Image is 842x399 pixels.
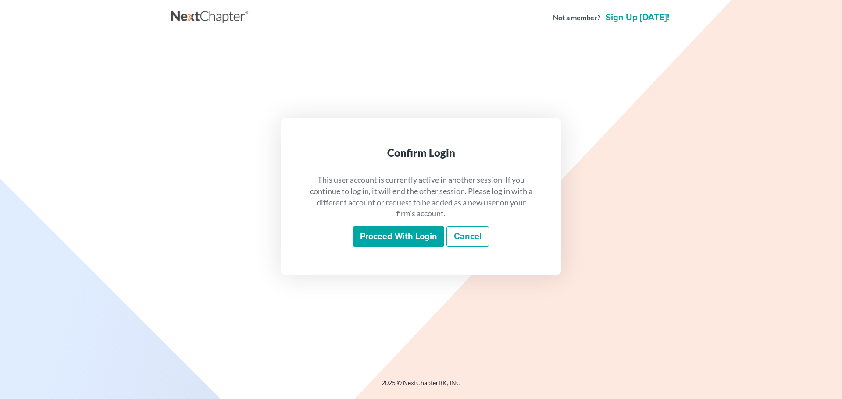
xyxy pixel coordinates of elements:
[309,146,533,160] div: Confirm Login
[309,174,533,219] p: This user account is currently active in another session. If you continue to log in, it will end ...
[446,226,489,247] a: Cancel
[604,13,671,22] a: Sign up [DATE]!
[353,226,444,247] input: Proceed with login
[171,378,671,394] div: 2025 © NextChapterBK, INC
[553,13,600,23] strong: Not a member?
